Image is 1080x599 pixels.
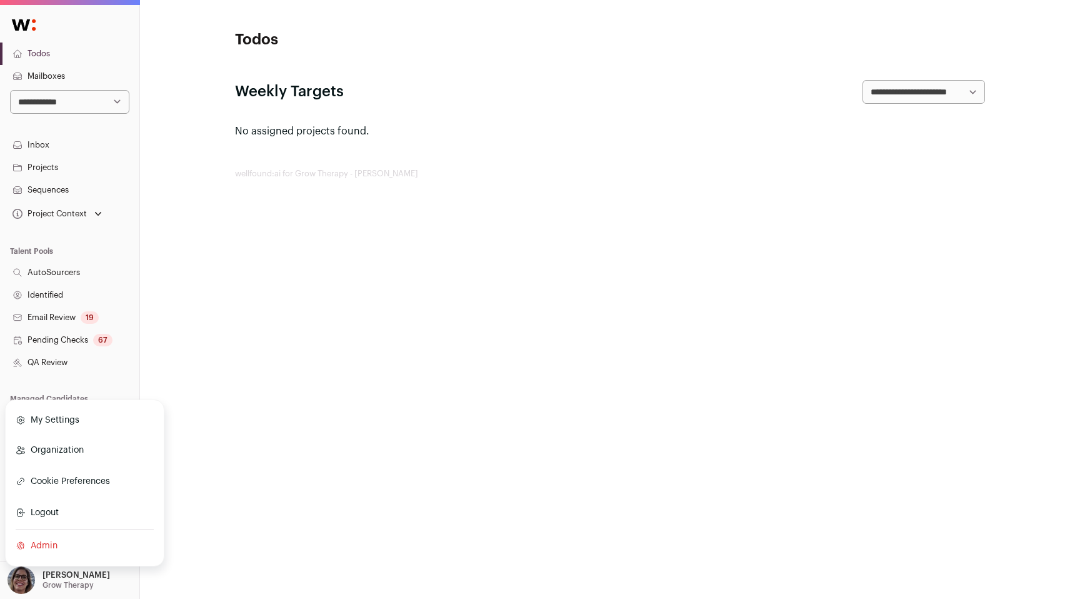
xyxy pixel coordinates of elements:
button: Logout [16,499,154,526]
a: Admin [16,532,154,560]
div: 19 [81,311,99,324]
div: 67 [93,334,112,346]
a: Cookie Preferences [16,466,154,496]
p: [PERSON_NAME] [42,570,110,580]
a: My Settings [16,406,154,434]
img: Wellfound [5,13,42,38]
button: Open dropdown [5,566,112,594]
img: 7265042-medium_jpg [7,566,35,594]
div: Project Context [10,209,87,219]
a: Organization [16,436,154,464]
p: Grow Therapy [42,580,94,590]
h2: Weekly Targets [235,82,344,102]
h1: Todos [235,30,485,50]
button: Open dropdown [10,205,104,223]
footer: wellfound:ai for Grow Therapy - [PERSON_NAME] [235,169,985,179]
p: No assigned projects found. [235,124,985,139]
